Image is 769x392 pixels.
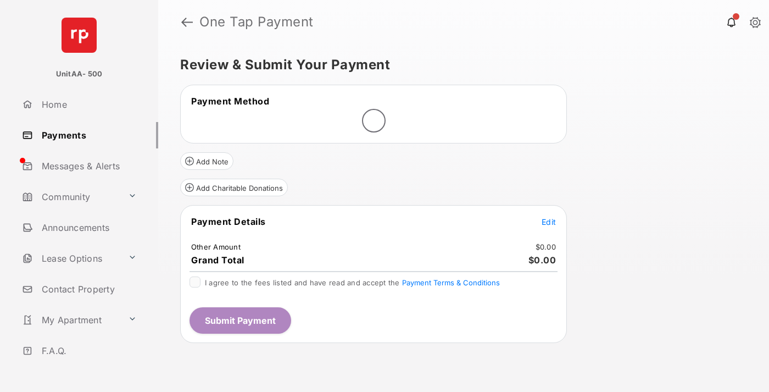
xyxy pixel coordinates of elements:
[191,96,269,107] span: Payment Method
[528,255,556,266] span: $0.00
[180,58,738,71] h5: Review & Submit Your Payment
[56,69,103,80] p: UnitAA- 500
[199,15,314,29] strong: One Tap Payment
[542,216,556,227] button: Edit
[191,216,266,227] span: Payment Details
[180,179,288,196] button: Add Charitable Donations
[18,184,124,210] a: Community
[205,278,500,287] span: I agree to the fees listed and have read and accept the
[191,242,241,252] td: Other Amount
[18,153,158,179] a: Messages & Alerts
[18,338,158,364] a: F.A.Q.
[542,217,556,227] span: Edit
[191,255,244,266] span: Grand Total
[18,245,124,272] a: Lease Options
[402,278,500,287] button: I agree to the fees listed and have read and accept the
[18,214,158,241] a: Announcements
[18,307,124,333] a: My Apartment
[18,91,158,118] a: Home
[18,122,158,148] a: Payments
[62,18,97,53] img: svg+xml;base64,PHN2ZyB4bWxucz0iaHR0cDovL3d3dy53My5vcmcvMjAwMC9zdmciIHdpZHRoPSI2NCIgaGVpZ2h0PSI2NC...
[535,242,556,252] td: $0.00
[190,307,291,334] button: Submit Payment
[180,152,233,170] button: Add Note
[18,276,158,302] a: Contact Property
